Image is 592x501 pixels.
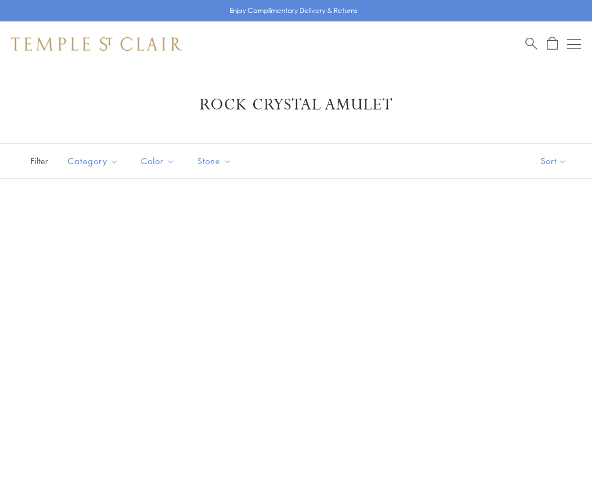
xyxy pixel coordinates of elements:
[547,37,558,51] a: Open Shopping Bag
[229,5,357,16] p: Enjoy Complimentary Delivery & Returns
[28,95,564,115] h1: Rock Crystal Amulet
[62,154,127,168] span: Category
[132,148,183,174] button: Color
[567,37,581,51] button: Open navigation
[525,37,537,51] a: Search
[189,148,240,174] button: Stone
[59,148,127,174] button: Category
[515,144,592,178] button: Show sort by
[11,37,182,51] img: Temple St. Clair
[135,154,183,168] span: Color
[192,154,240,168] span: Stone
